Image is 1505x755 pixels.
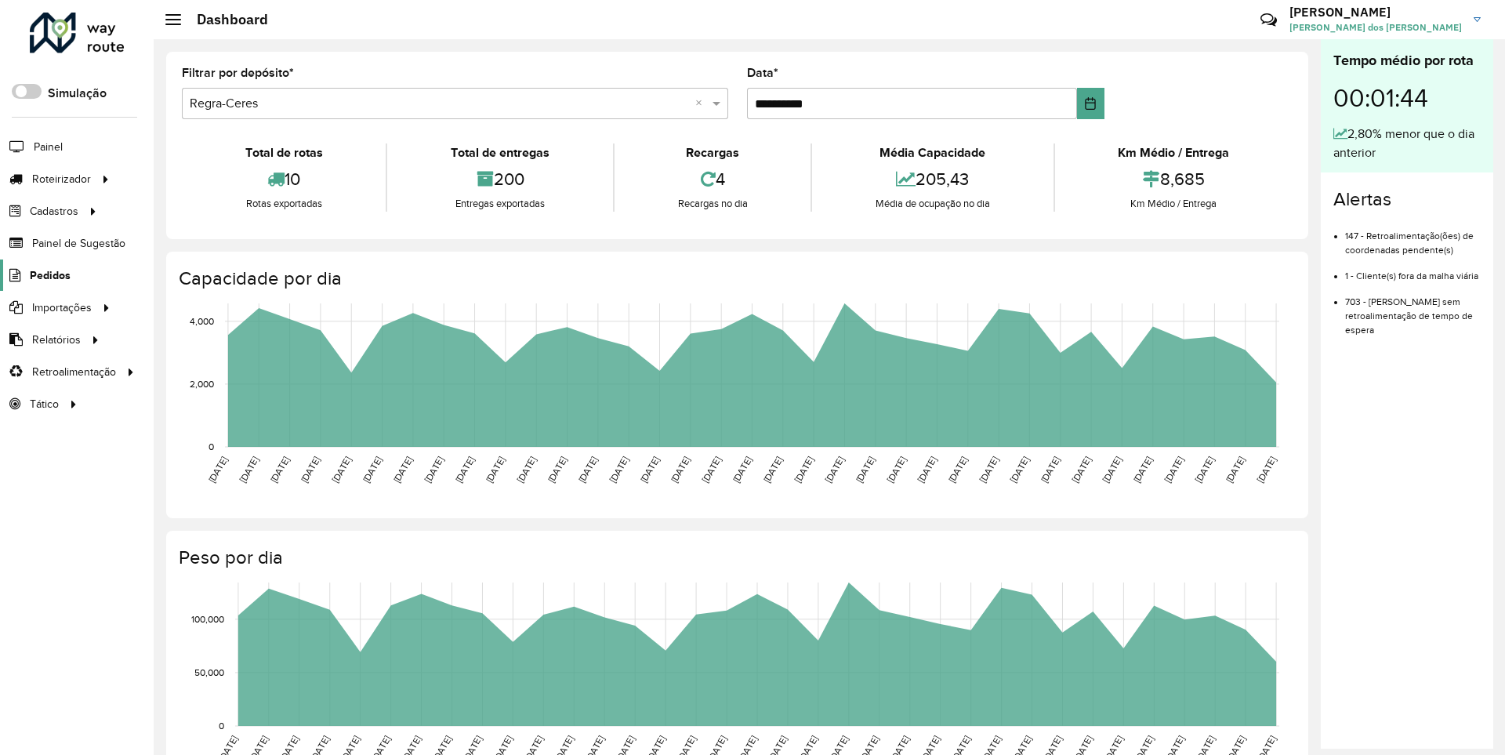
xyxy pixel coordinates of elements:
[761,455,784,485] text: [DATE]
[1224,455,1246,485] text: [DATE]
[32,364,116,380] span: Retroalimentação
[1345,217,1481,257] li: 147 - Retroalimentação(ões) de coordenadas pendente(s)
[391,455,414,485] text: [DATE]
[268,455,291,485] text: [DATE]
[32,171,91,187] span: Roteirizador
[669,455,691,485] text: [DATE]
[854,455,876,485] text: [DATE]
[816,143,1049,162] div: Média Capacidade
[816,196,1049,212] div: Média de ocupação no dia
[1333,188,1481,211] h4: Alertas
[361,455,383,485] text: [DATE]
[391,162,608,196] div: 200
[181,11,268,28] h2: Dashboard
[206,455,229,485] text: [DATE]
[576,455,599,485] text: [DATE]
[1059,143,1289,162] div: Km Médio / Entrega
[885,455,908,485] text: [DATE]
[186,162,382,196] div: 10
[238,455,260,485] text: [DATE]
[916,455,938,485] text: [DATE]
[1077,88,1104,119] button: Choose Date
[638,455,661,485] text: [DATE]
[330,455,353,485] text: [DATE]
[1345,283,1481,337] li: 703 - [PERSON_NAME] sem retroalimentação de tempo de espera
[179,546,1293,569] h4: Peso por dia
[48,84,107,103] label: Simulação
[1345,257,1481,283] li: 1 - Cliente(s) fora da malha viária
[823,455,846,485] text: [DATE]
[816,162,1049,196] div: 205,43
[747,64,778,82] label: Data
[194,667,224,677] text: 50,000
[1289,20,1462,34] span: [PERSON_NAME] dos [PERSON_NAME]
[731,455,753,485] text: [DATE]
[607,455,630,485] text: [DATE]
[1252,3,1286,37] a: Contato Rápido
[946,455,969,485] text: [DATE]
[1039,455,1061,485] text: [DATE]
[700,455,723,485] text: [DATE]
[219,721,224,731] text: 0
[618,143,807,162] div: Recargas
[618,162,807,196] div: 4
[453,455,476,485] text: [DATE]
[299,455,321,485] text: [DATE]
[179,267,1293,290] h4: Capacidade por dia
[391,196,608,212] div: Entregas exportadas
[1193,455,1216,485] text: [DATE]
[1070,455,1093,485] text: [DATE]
[186,143,382,162] div: Total de rotas
[34,139,63,155] span: Painel
[182,64,294,82] label: Filtrar por depósito
[209,441,214,452] text: 0
[1101,455,1123,485] text: [DATE]
[191,614,224,624] text: 100,000
[30,203,78,220] span: Cadastros
[32,235,125,252] span: Painel de Sugestão
[32,299,92,316] span: Importações
[190,316,214,326] text: 4,000
[484,455,506,485] text: [DATE]
[1059,196,1289,212] div: Km Médio / Entrega
[695,94,709,113] span: Clear all
[30,267,71,284] span: Pedidos
[1333,125,1481,162] div: 2,80% menor que o dia anterior
[546,455,568,485] text: [DATE]
[515,455,538,485] text: [DATE]
[1008,455,1031,485] text: [DATE]
[1255,455,1278,485] text: [DATE]
[1333,50,1481,71] div: Tempo médio por rota
[1289,5,1462,20] h3: [PERSON_NAME]
[1333,71,1481,125] div: 00:01:44
[1059,162,1289,196] div: 8,685
[618,196,807,212] div: Recargas no dia
[30,396,59,412] span: Tático
[977,455,1000,485] text: [DATE]
[186,196,382,212] div: Rotas exportadas
[792,455,815,485] text: [DATE]
[422,455,445,485] text: [DATE]
[190,379,214,389] text: 2,000
[1131,455,1154,485] text: [DATE]
[391,143,608,162] div: Total de entregas
[1162,455,1185,485] text: [DATE]
[32,332,81,348] span: Relatórios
